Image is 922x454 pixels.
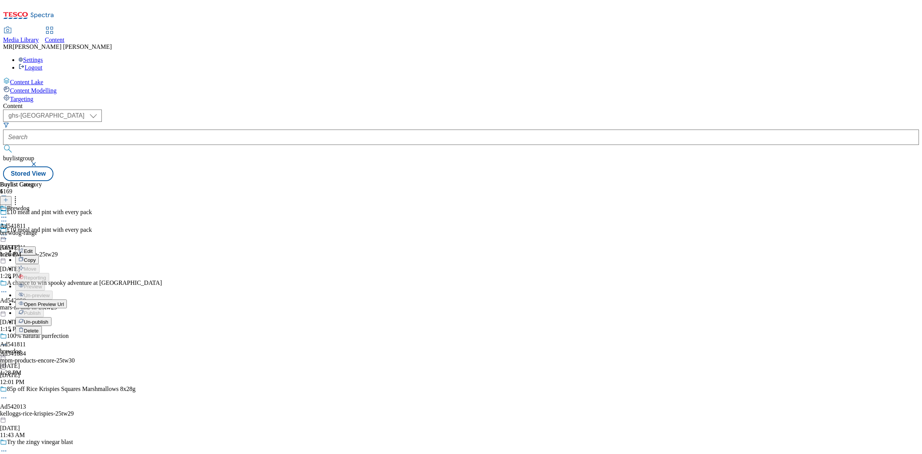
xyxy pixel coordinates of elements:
[24,293,50,298] span: Un-preview
[24,301,64,307] span: Open Preview Url
[24,319,48,325] span: Un-publish
[7,333,69,339] div: 100% natural purrfection
[15,273,49,282] button: Reporting
[7,205,30,212] div: Brewdog
[3,77,919,86] a: Content Lake
[3,155,34,161] span: buylistgroup
[3,43,13,50] span: MR
[15,255,39,264] button: Copy
[15,299,67,308] button: Open Preview Url
[3,130,919,145] input: Search
[7,439,73,446] div: Try the zingy vinegar blast
[3,37,39,43] span: Media Library
[45,37,65,43] span: Content
[3,103,919,110] div: Content
[15,317,51,326] button: Un-publish
[13,43,112,50] span: [PERSON_NAME] [PERSON_NAME]
[10,79,43,85] span: Content Lake
[3,166,53,181] button: Stored View
[24,275,46,281] span: Reporting
[24,310,41,316] span: Publish
[24,266,36,272] span: Move
[7,279,162,286] div: A chance to win spooky adventure at [GEOGRAPHIC_DATA]
[15,326,42,335] button: Delete
[15,308,44,317] button: Publish
[18,64,42,71] a: Logout
[45,27,65,43] a: Content
[3,27,39,43] a: Media Library
[24,257,36,263] span: Copy
[15,264,40,273] button: Move
[3,94,919,103] a: Targeting
[7,386,136,392] div: 85p off Rice Krispies Squares Marshmallows 8x28g
[24,328,39,334] span: Delete
[3,86,919,94] a: Content Modelling
[15,291,53,299] button: Un-preview
[10,96,33,102] span: Targeting
[3,122,9,128] svg: Search Filters
[10,87,56,94] span: Content Modelling
[15,282,45,291] button: Preview
[24,284,42,289] span: Preview
[18,57,43,63] a: Settings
